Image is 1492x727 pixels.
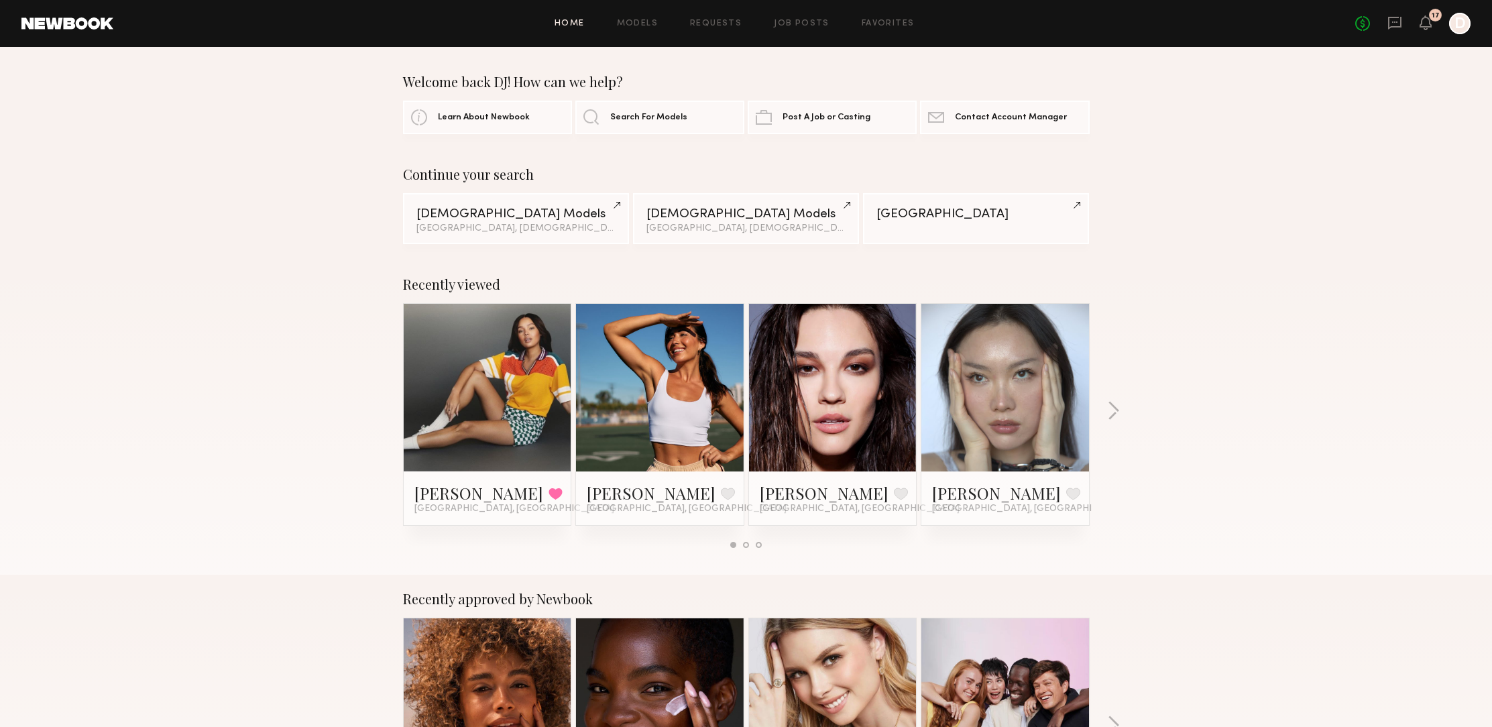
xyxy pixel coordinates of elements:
[646,224,846,233] div: [GEOGRAPHIC_DATA], [DEMOGRAPHIC_DATA] / [DEMOGRAPHIC_DATA]
[862,19,915,28] a: Favorites
[1432,12,1440,19] div: 17
[610,113,687,122] span: Search For Models
[932,482,1061,504] a: [PERSON_NAME]
[774,19,829,28] a: Job Posts
[403,591,1090,607] div: Recently approved by Newbook
[403,193,629,244] a: [DEMOGRAPHIC_DATA] Models[GEOGRAPHIC_DATA], [DEMOGRAPHIC_DATA] / [DEMOGRAPHIC_DATA]
[760,504,960,514] span: [GEOGRAPHIC_DATA], [GEOGRAPHIC_DATA]
[555,19,585,28] a: Home
[414,482,543,504] a: [PERSON_NAME]
[403,74,1090,90] div: Welcome back DJ! How can we help?
[587,482,715,504] a: [PERSON_NAME]
[575,101,744,134] a: Search For Models
[416,208,616,221] div: [DEMOGRAPHIC_DATA] Models
[748,101,917,134] a: Post A Job or Casting
[646,208,846,221] div: [DEMOGRAPHIC_DATA] Models
[690,19,742,28] a: Requests
[587,504,787,514] span: [GEOGRAPHIC_DATA], [GEOGRAPHIC_DATA]
[876,208,1076,221] div: [GEOGRAPHIC_DATA]
[438,113,530,122] span: Learn About Newbook
[403,276,1090,292] div: Recently viewed
[955,113,1067,122] span: Contact Account Manager
[414,504,614,514] span: [GEOGRAPHIC_DATA], [GEOGRAPHIC_DATA]
[617,19,658,28] a: Models
[1449,13,1471,34] a: D
[633,193,859,244] a: [DEMOGRAPHIC_DATA] Models[GEOGRAPHIC_DATA], [DEMOGRAPHIC_DATA] / [DEMOGRAPHIC_DATA]
[863,193,1089,244] a: [GEOGRAPHIC_DATA]
[403,166,1090,182] div: Continue your search
[760,482,888,504] a: [PERSON_NAME]
[783,113,870,122] span: Post A Job or Casting
[932,504,1132,514] span: [GEOGRAPHIC_DATA], [GEOGRAPHIC_DATA]
[403,101,572,134] a: Learn About Newbook
[920,101,1089,134] a: Contact Account Manager
[416,224,616,233] div: [GEOGRAPHIC_DATA], [DEMOGRAPHIC_DATA] / [DEMOGRAPHIC_DATA]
